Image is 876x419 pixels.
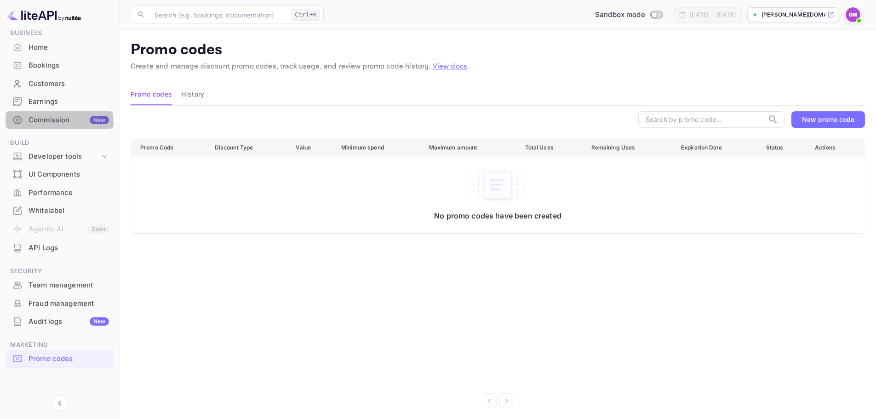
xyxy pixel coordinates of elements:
[6,111,114,128] a: CommissionNew
[29,151,100,162] div: Developer tools
[6,166,114,183] a: UI Components
[674,139,759,156] th: Expiration Date
[6,184,114,201] a: Performance
[6,57,114,74] a: Bookings
[29,115,109,126] div: Commission
[131,41,865,59] p: Promo codes
[29,280,109,291] div: Team management
[846,7,860,22] img: Gideon Marken
[6,202,114,220] div: Whitelabel
[6,295,114,313] div: Fraud management
[6,149,114,165] div: Developer tools
[6,93,114,111] div: Earnings
[6,350,114,368] div: Promo codes
[292,9,320,21] div: Ctrl+K
[761,11,825,19] p: [PERSON_NAME][DOMAIN_NAME]...
[131,83,172,105] button: Promo codes
[140,211,855,220] p: No promo codes have been created
[433,62,467,71] a: View docs
[6,350,114,367] a: Promo codes
[6,39,114,56] a: Home
[422,139,518,156] th: Maximum amount
[759,139,808,156] th: Status
[29,79,109,89] div: Customers
[90,317,109,326] div: New
[690,11,736,19] div: [DATE] — [DATE]
[791,111,865,128] button: New promo code
[131,139,207,156] th: Promo Code
[6,276,114,293] a: Team management
[6,138,114,148] span: Build
[7,7,81,22] img: LiteAPI logo
[29,298,109,309] div: Fraud management
[6,166,114,184] div: UI Components
[6,57,114,75] div: Bookings
[6,75,114,92] a: Customers
[518,139,584,156] th: Total Uses
[29,206,109,216] div: Whitelabel
[6,239,114,257] div: API Logs
[638,111,764,128] input: Search by promo code...
[29,316,109,327] div: Audit logs
[807,139,865,156] th: Actions
[6,239,114,256] a: API Logs
[131,393,865,408] nav: pagination navigation
[29,169,109,180] div: UI Components
[181,83,204,105] button: History
[6,39,114,57] div: Home
[6,340,114,350] span: Marketing
[6,313,114,330] a: Audit logsNew
[29,243,109,253] div: API Logs
[584,139,674,156] th: Remaining Uses
[52,395,68,412] button: Collapse navigation
[90,116,109,124] div: New
[6,266,114,276] span: Security
[29,42,109,53] div: Home
[591,10,666,20] div: Switch to Production mode
[6,75,114,93] div: Customers
[6,184,114,202] div: Performance
[288,139,334,156] th: Value
[6,202,114,219] a: Whitelabel
[6,295,114,312] a: Fraud management
[29,354,109,364] div: Promo codes
[29,60,109,71] div: Bookings
[6,111,114,129] div: CommissionNew
[29,97,109,107] div: Earnings
[207,139,289,156] th: Discount Type
[334,139,421,156] th: Minimum spend
[6,28,114,38] span: Business
[149,6,288,24] input: Search (e.g. bookings, documentation)
[470,166,526,204] img: No promo codes have been created
[29,188,109,198] div: Performance
[802,115,854,123] div: New promo code
[131,61,865,72] p: Create and manage discount promo codes, track usage, and review promo code history.
[595,10,645,20] span: Sandbox mode
[6,93,114,110] a: Earnings
[6,313,114,331] div: Audit logsNew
